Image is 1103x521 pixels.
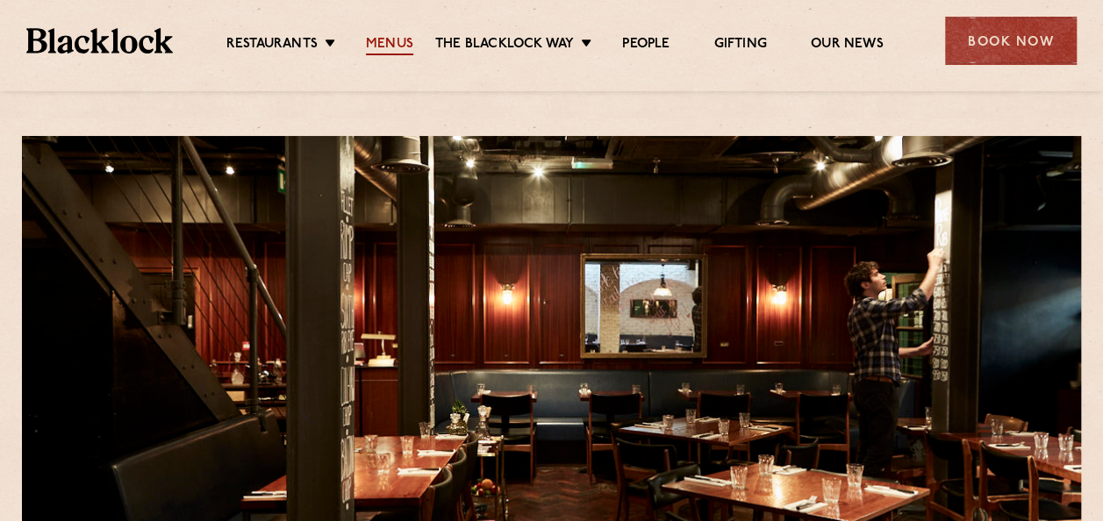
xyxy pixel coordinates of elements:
img: BL_Textured_Logo-footer-cropped.svg [26,28,173,53]
a: Menus [366,36,413,55]
a: Gifting [713,36,766,55]
div: Book Now [945,17,1077,65]
a: The Blacklock Way [435,36,574,55]
a: Restaurants [226,36,318,55]
a: Our News [811,36,884,55]
a: People [622,36,670,55]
